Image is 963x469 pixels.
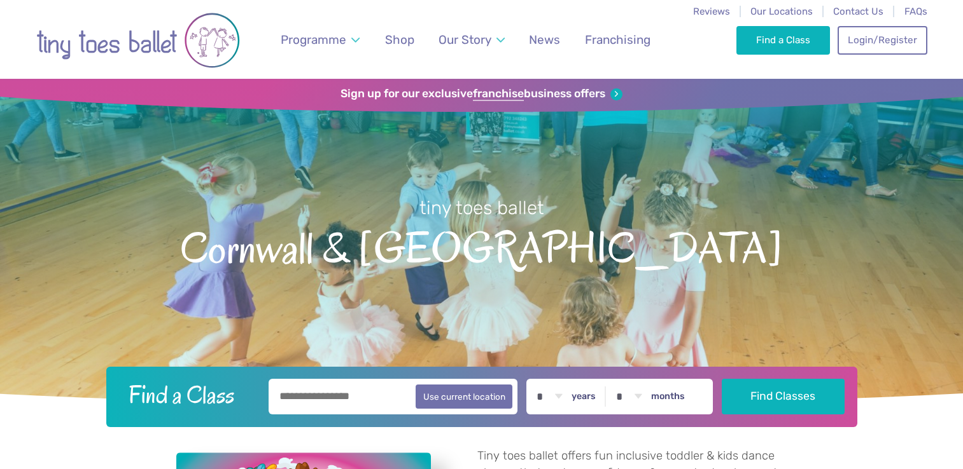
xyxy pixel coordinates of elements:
[385,32,414,47] span: Shop
[523,25,566,55] a: News
[36,8,240,72] img: tiny toes ballet
[651,391,685,402] label: months
[416,384,513,409] button: Use current location
[736,26,830,54] a: Find a Class
[341,87,622,101] a: Sign up for our exclusivefranchisebusiness offers
[838,26,927,54] a: Login/Register
[579,25,656,55] a: Franchising
[585,32,650,47] span: Franchising
[118,379,260,411] h2: Find a Class
[693,6,730,17] a: Reviews
[833,6,883,17] a: Contact Us
[274,25,365,55] a: Programme
[904,6,927,17] a: FAQs
[572,391,596,402] label: years
[473,87,524,101] strong: franchise
[419,197,544,219] small: tiny toes ballet
[22,221,941,272] span: Cornwall & [GEOGRAPHIC_DATA]
[281,32,346,47] span: Programme
[722,379,845,414] button: Find Classes
[750,6,813,17] a: Our Locations
[439,32,491,47] span: Our Story
[432,25,510,55] a: Our Story
[529,32,560,47] span: News
[379,25,420,55] a: Shop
